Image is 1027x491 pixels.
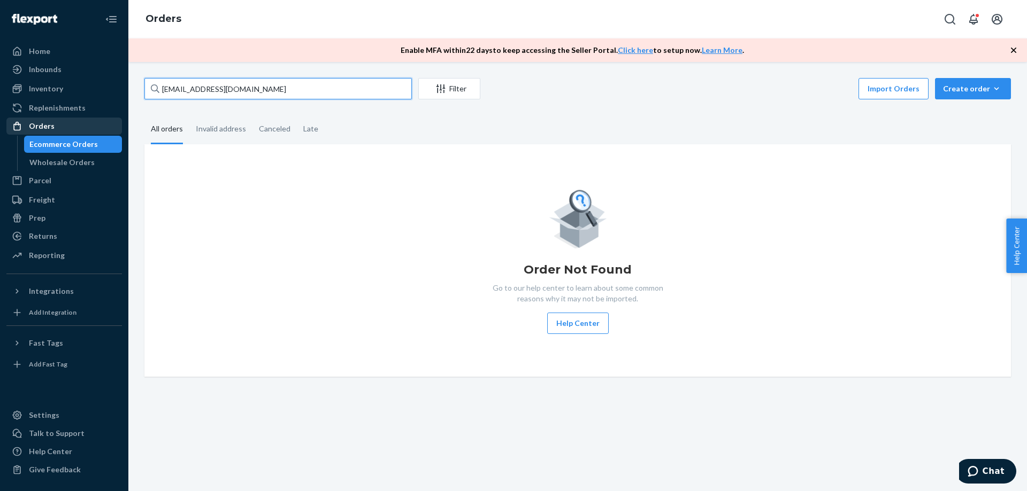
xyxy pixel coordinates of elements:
[151,115,183,144] div: All orders
[29,428,85,439] div: Talk to Support
[6,356,122,373] a: Add Fast Tag
[986,9,1008,30] button: Open account menu
[29,308,76,317] div: Add Integration
[29,231,57,241] div: Returns
[29,360,67,369] div: Add Fast Tag
[29,213,45,223] div: Prep
[12,14,57,25] img: Flexport logo
[29,139,98,150] div: Ecommerce Orders
[137,4,190,35] ol: breadcrumbs
[29,286,74,297] div: Integrations
[6,247,122,264] a: Reporting
[29,83,63,94] div: Inventory
[101,9,122,30] button: Close Navigation
[6,407,122,424] a: Settings
[6,191,122,208] a: Freight
[943,83,1003,94] div: Create order
[145,13,181,25] a: Orders
[29,175,51,186] div: Parcel
[29,464,81,475] div: Give Feedback
[935,78,1011,99] button: Create order
[29,64,62,75] div: Inbounds
[6,99,122,116] a: Replenishments
[618,45,653,54] a: Click here
[6,461,122,478] button: Give Feedback
[6,304,122,321] a: Add Integration
[524,261,632,278] h1: Order Not Found
[547,313,609,334] button: Help Center
[6,43,122,60] a: Home
[24,136,122,153] a: Ecommerce Orders
[29,338,63,348] div: Fast Tags
[859,78,929,99] button: Import Orders
[702,45,742,54] a: Learn More
[6,61,122,78] a: Inbounds
[6,443,122,460] a: Help Center
[6,283,122,300] button: Integrations
[29,46,50,57] div: Home
[963,9,984,30] button: Open notifications
[939,9,961,30] button: Open Search Box
[6,209,122,227] a: Prep
[196,115,246,143] div: Invalid address
[144,78,412,99] input: Search orders
[6,425,122,442] button: Talk to Support
[6,228,122,245] a: Returns
[29,194,55,205] div: Freight
[29,446,72,457] div: Help Center
[29,410,59,420] div: Settings
[29,121,55,131] div: Orders
[6,172,122,189] a: Parcel
[6,334,122,352] button: Fast Tags
[484,283,671,304] p: Go to our help center to learn about some common reasons why it may not be imported.
[6,118,122,135] a: Orders
[959,459,1016,486] iframe: Opens a widget where you can chat to one of our agents
[6,80,122,97] a: Inventory
[549,187,607,248] img: Empty list
[401,45,744,56] p: Enable MFA within 22 days to keep accessing the Seller Portal. to setup now. .
[29,103,86,113] div: Replenishments
[419,83,480,94] div: Filter
[418,78,480,99] button: Filter
[29,157,95,168] div: Wholesale Orders
[303,115,318,143] div: Late
[29,250,65,261] div: Reporting
[24,154,122,171] a: Wholesale Orders
[259,115,290,143] div: Canceled
[1006,219,1027,273] button: Help Center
